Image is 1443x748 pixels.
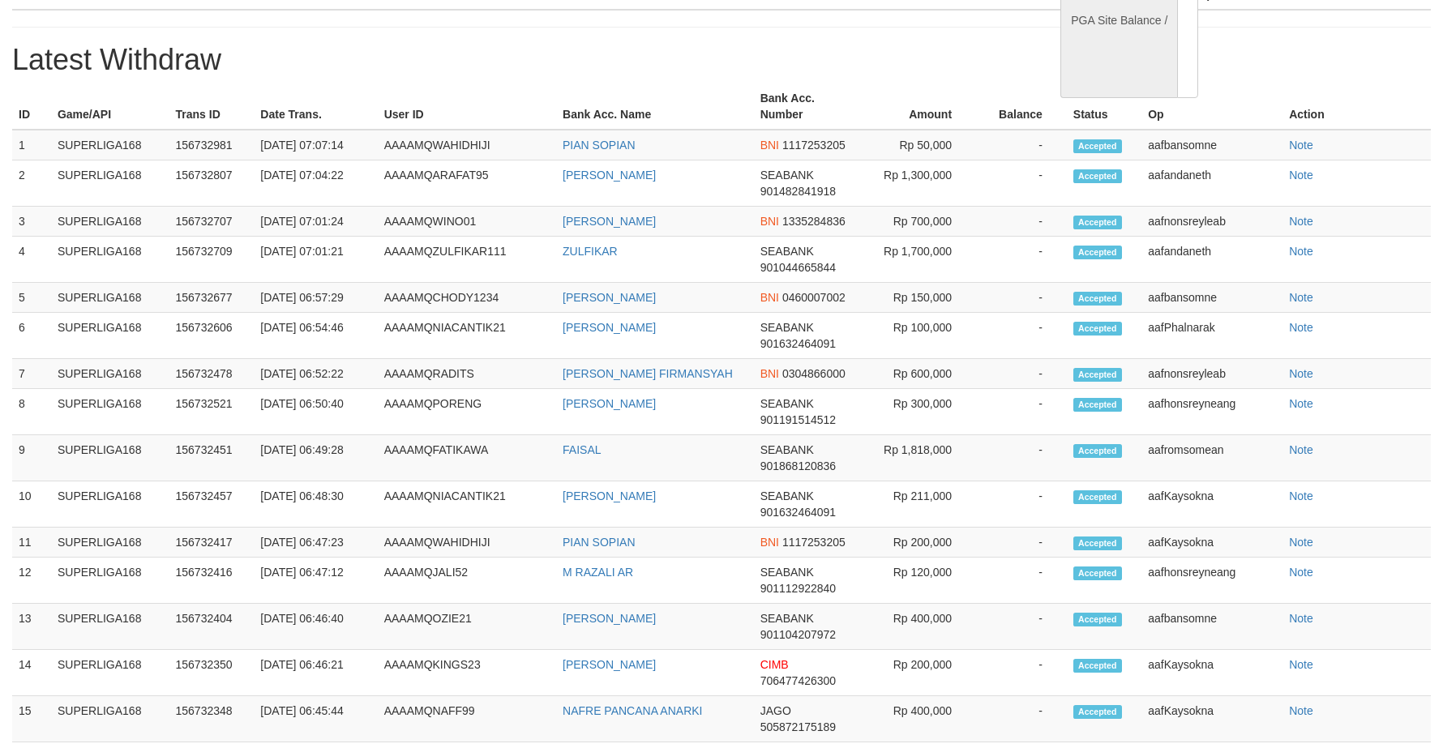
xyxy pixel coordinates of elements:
[862,435,976,481] td: Rp 1,818,000
[862,283,976,313] td: Rp 150,000
[1073,246,1122,259] span: Accepted
[12,650,51,696] td: 14
[556,83,754,130] th: Bank Acc. Name
[254,435,377,481] td: [DATE] 06:49:28
[760,704,791,717] span: JAGO
[169,481,255,528] td: 156732457
[862,237,976,283] td: Rp 1,700,000
[1141,160,1282,207] td: aafandaneth
[1289,245,1313,258] a: Note
[1289,397,1313,410] a: Note
[563,443,601,456] a: FAISAL
[12,83,51,130] th: ID
[760,489,814,502] span: SEABANK
[1073,169,1122,183] span: Accepted
[51,528,169,558] td: SUPERLIGA168
[378,207,556,237] td: AAAAMQWINO01
[254,696,377,742] td: [DATE] 06:45:44
[563,367,733,380] a: [PERSON_NAME] FIRMANSYAH
[760,658,789,671] span: CIMB
[1073,536,1122,550] span: Accepted
[862,359,976,389] td: Rp 600,000
[862,650,976,696] td: Rp 200,000
[12,359,51,389] td: 7
[760,443,814,456] span: SEABANK
[51,160,169,207] td: SUPERLIGA168
[760,459,836,472] span: 901868120836
[169,604,255,650] td: 156732404
[563,489,656,502] a: [PERSON_NAME]
[1141,283,1282,313] td: aafbansomne
[169,313,255,359] td: 156732606
[51,604,169,650] td: SUPERLIGA168
[378,130,556,160] td: AAAAMQWAHIDHIJI
[254,237,377,283] td: [DATE] 07:01:21
[12,237,51,283] td: 4
[254,313,377,359] td: [DATE] 06:54:46
[254,283,377,313] td: [DATE] 06:57:29
[754,83,862,130] th: Bank Acc. Number
[51,207,169,237] td: SUPERLIGA168
[862,160,976,207] td: Rp 1,300,000
[1141,650,1282,696] td: aafKaysokna
[1289,489,1313,502] a: Note
[1289,612,1313,625] a: Note
[760,506,836,519] span: 901632464091
[1073,139,1122,153] span: Accepted
[378,481,556,528] td: AAAAMQNIACANTIK21
[12,389,51,435] td: 8
[1141,389,1282,435] td: aafhonsreyneang
[1073,705,1122,719] span: Accepted
[51,389,169,435] td: SUPERLIGA168
[782,139,846,152] span: 1117253205
[12,696,51,742] td: 15
[862,83,976,130] th: Amount
[760,367,779,380] span: BNI
[760,261,836,274] span: 901044665844
[169,237,255,283] td: 156732709
[1073,398,1122,412] span: Accepted
[1141,237,1282,283] td: aafandaneth
[862,604,976,650] td: Rp 400,000
[1073,216,1122,229] span: Accepted
[254,650,377,696] td: [DATE] 06:46:21
[1289,443,1313,456] a: Note
[976,389,1067,435] td: -
[378,389,556,435] td: AAAAMQPORENG
[782,215,846,228] span: 1335284836
[1289,321,1313,334] a: Note
[782,291,846,304] span: 0460007002
[12,207,51,237] td: 3
[169,283,255,313] td: 156732677
[51,435,169,481] td: SUPERLIGA168
[760,139,779,152] span: BNI
[976,481,1067,528] td: -
[976,237,1067,283] td: -
[254,359,377,389] td: [DATE] 06:52:22
[51,283,169,313] td: SUPERLIGA168
[976,558,1067,604] td: -
[254,558,377,604] td: [DATE] 06:47:12
[760,337,836,350] span: 901632464091
[1073,490,1122,504] span: Accepted
[169,160,255,207] td: 156732807
[760,413,836,426] span: 901191514512
[976,528,1067,558] td: -
[760,215,779,228] span: BNI
[169,83,255,130] th: Trans ID
[760,720,836,733] span: 505872175189
[254,481,377,528] td: [DATE] 06:48:30
[1073,566,1122,580] span: Accepted
[378,237,556,283] td: AAAAMQZULFIKAR111
[378,650,556,696] td: AAAAMQKINGS23
[378,558,556,604] td: AAAAMQJALI52
[378,283,556,313] td: AAAAMQCHODY1234
[1141,359,1282,389] td: aafnonsreyleab
[1141,696,1282,742] td: aafKaysokna
[760,185,836,198] span: 901482841918
[563,321,656,334] a: [PERSON_NAME]
[12,528,51,558] td: 11
[563,536,635,549] a: PIAN SOPIAN
[51,650,169,696] td: SUPERLIGA168
[169,650,255,696] td: 156732350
